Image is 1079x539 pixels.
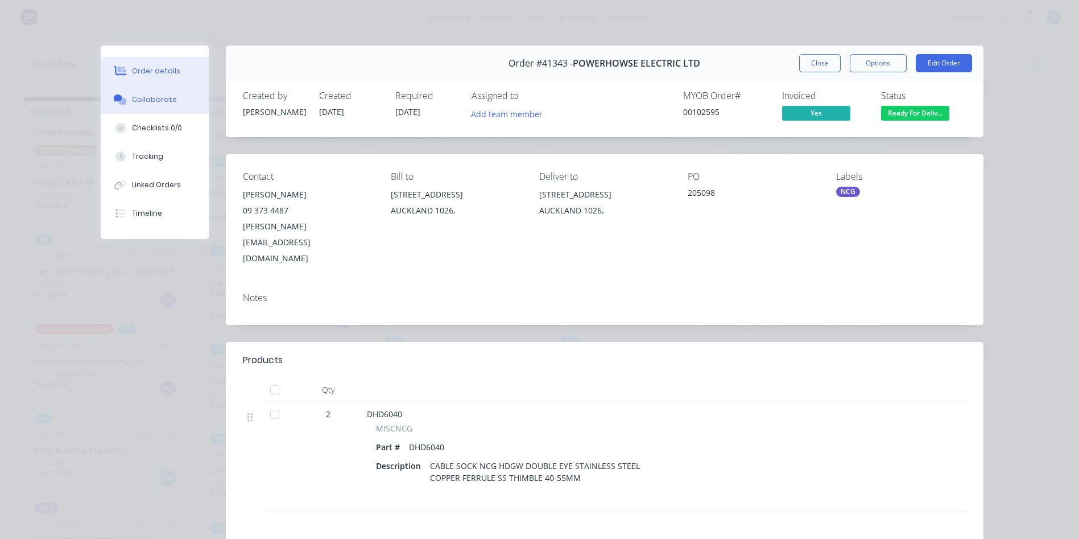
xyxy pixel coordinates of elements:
span: Yes [782,106,850,120]
button: Order details [101,57,209,85]
button: Close [799,54,841,72]
span: MISCNCG [376,422,412,434]
div: PO [688,171,818,182]
button: Collaborate [101,85,209,114]
div: Contact [243,171,373,182]
span: [DATE] [395,106,420,117]
div: Products [243,353,283,367]
div: AUCKLAND 1026, [539,203,669,219]
div: Created [319,90,382,101]
div: AUCKLAND 1026, [391,203,521,219]
div: Linked Orders [132,180,181,190]
div: Assigned to [472,90,585,101]
div: Created by [243,90,305,101]
div: [STREET_ADDRESS] [391,187,521,203]
span: POWERHOWSE ELECTRIC LTD [573,58,700,69]
div: [PERSON_NAME]09 373 4487[PERSON_NAME][EMAIL_ADDRESS][DOMAIN_NAME] [243,187,373,266]
button: Options [850,54,907,72]
div: MYOB Order # [683,90,768,101]
div: Labels [836,171,966,182]
div: Description [376,458,425,474]
div: [STREET_ADDRESS] [539,187,669,203]
div: 205098 [688,187,818,203]
div: 00102595 [683,106,768,118]
div: Status [881,90,966,101]
div: Checklists 0/0 [132,123,182,133]
span: Ready For Deliv... [881,106,949,120]
span: 2 [326,408,330,420]
div: [STREET_ADDRESS]AUCKLAND 1026, [391,187,521,223]
div: Collaborate [132,94,177,105]
button: Checklists 0/0 [101,114,209,142]
button: Add team member [465,106,548,121]
div: DHD6040 [404,439,449,455]
button: Add team member [472,106,549,121]
div: Notes [243,293,966,303]
button: Timeline [101,199,209,228]
button: Ready For Deliv... [881,106,949,123]
div: [PERSON_NAME][EMAIL_ADDRESS][DOMAIN_NAME] [243,219,373,266]
div: Order details [132,66,180,76]
span: DHD6040 [367,409,402,419]
div: [PERSON_NAME] [243,106,305,118]
button: Linked Orders [101,171,209,199]
div: Qty [294,378,362,401]
div: Required [395,90,458,101]
span: Order #41343 - [509,58,573,69]
div: Bill to [391,171,521,182]
div: [PERSON_NAME] [243,187,373,203]
div: [STREET_ADDRESS]AUCKLAND 1026, [539,187,669,223]
div: Part # [376,439,404,455]
div: NCG [836,187,860,197]
span: [DATE] [319,106,344,117]
button: Edit Order [916,54,972,72]
div: Invoiced [782,90,867,101]
button: Tracking [101,142,209,171]
div: CABLE SOCK NCG HDGW DOUBLE EYE STAINLESS STEEL COPPER FERRULE SS THIMBLE 40-55MM [425,458,644,486]
div: Timeline [132,208,162,219]
div: Deliver to [539,171,669,182]
div: 09 373 4487 [243,203,373,219]
div: Tracking [132,151,163,162]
